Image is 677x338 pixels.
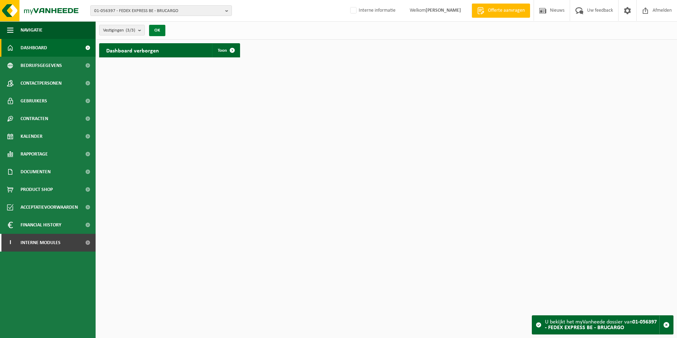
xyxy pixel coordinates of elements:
[21,198,78,216] span: Acceptatievoorwaarden
[545,319,657,331] strong: 01-056397 - FEDEX EXPRESS BE - BRUCARGO
[21,57,62,74] span: Bedrijfsgegevens
[426,8,461,13] strong: [PERSON_NAME]
[90,5,232,16] button: 01-056397 - FEDEX EXPRESS BE - BRUCARGO
[21,216,61,234] span: Financial History
[21,163,51,181] span: Documenten
[212,43,239,57] a: Toon
[94,6,222,16] span: 01-056397 - FEDEX EXPRESS BE - BRUCARGO
[21,39,47,57] span: Dashboard
[21,110,48,128] span: Contracten
[126,28,135,33] count: (3/3)
[21,92,47,110] span: Gebruikers
[21,128,42,145] span: Kalender
[21,74,62,92] span: Contactpersonen
[103,25,135,36] span: Vestigingen
[472,4,530,18] a: Offerte aanvragen
[545,316,659,334] div: U bekijkt het myVanheede dossier van
[21,181,53,198] span: Product Shop
[149,25,165,36] button: OK
[486,7,527,14] span: Offerte aanvragen
[218,48,227,53] span: Toon
[99,43,166,57] h2: Dashboard verborgen
[99,25,145,35] button: Vestigingen(3/3)
[21,145,48,163] span: Rapportage
[21,21,42,39] span: Navigatie
[21,234,61,252] span: Interne modules
[349,5,396,16] label: Interne informatie
[7,234,13,252] span: I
